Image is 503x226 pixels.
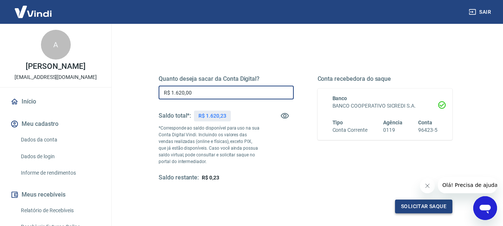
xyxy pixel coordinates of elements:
span: Conta [418,120,432,125]
a: Dados da conta [18,132,102,147]
p: [EMAIL_ADDRESS][DOMAIN_NAME] [15,73,97,81]
span: Olá! Precisa de ajuda? [4,5,63,11]
p: *Corresponde ao saldo disponível para uso na sua Conta Digital Vindi. Incluindo os valores das ve... [159,125,260,165]
a: Relatório de Recebíveis [18,203,102,218]
h5: Conta recebedora do saque [318,75,453,83]
iframe: Fechar mensagem [420,178,435,193]
span: R$ 0,23 [202,175,219,181]
button: Meus recebíveis [9,187,102,203]
h6: BANCO COOPERATIVO SICREDI S.A. [332,102,438,110]
h5: Saldo total*: [159,112,191,120]
img: Vindi [9,0,57,23]
h6: 96423-5 [418,126,437,134]
button: Sair [467,5,494,19]
h6: Conta Corrente [332,126,367,134]
h6: 0119 [383,126,402,134]
p: R$ 1.620,23 [198,112,226,120]
iframe: Mensagem da empresa [438,177,497,193]
span: Tipo [332,120,343,125]
span: Agência [383,120,402,125]
a: Início [9,93,102,110]
p: [PERSON_NAME] [26,63,85,70]
a: Informe de rendimentos [18,165,102,181]
span: Banco [332,95,347,101]
iframe: Botão para abrir a janela de mensagens [473,196,497,220]
h5: Saldo restante: [159,174,199,182]
a: Dados de login [18,149,102,164]
div: A [41,30,71,60]
h5: Quanto deseja sacar da Conta Digital? [159,75,294,83]
button: Solicitar saque [395,200,452,213]
button: Meu cadastro [9,116,102,132]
